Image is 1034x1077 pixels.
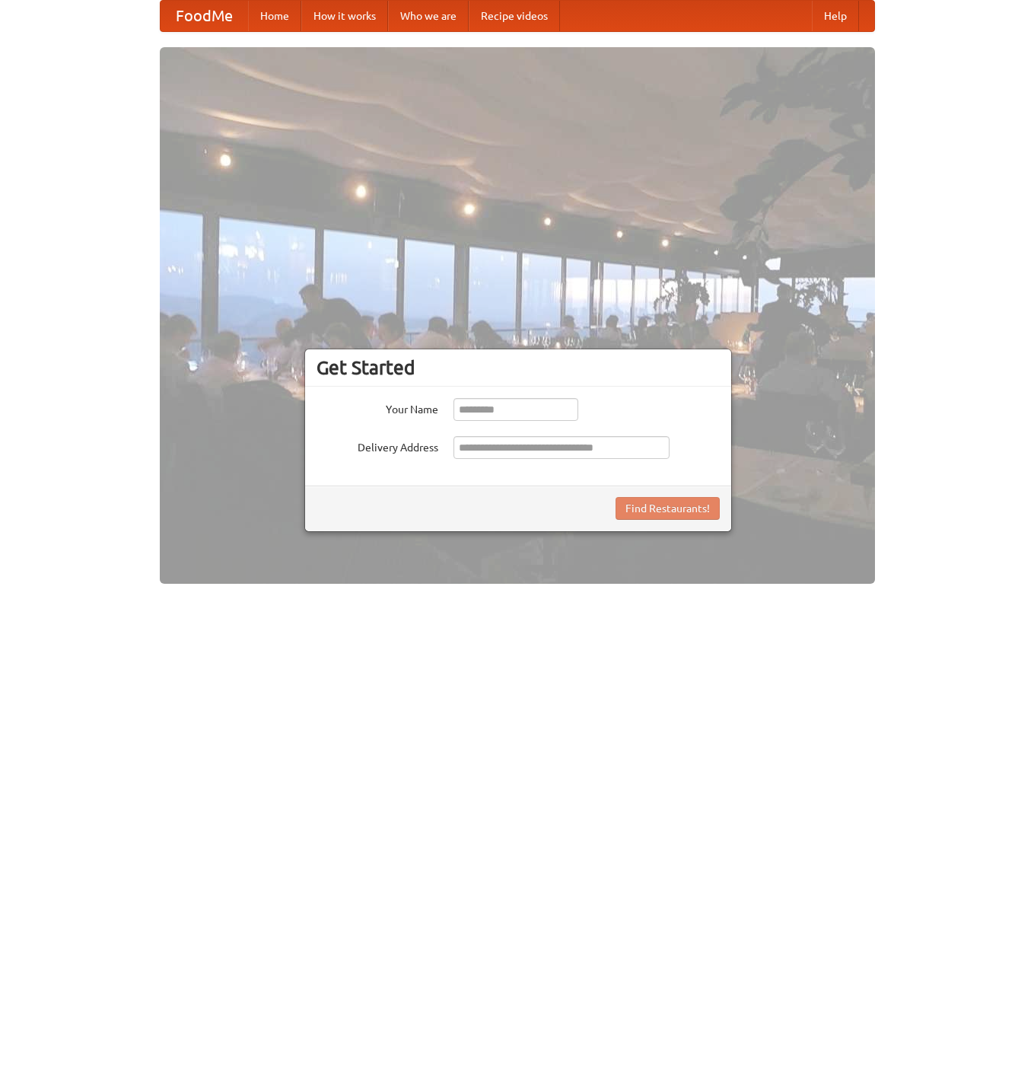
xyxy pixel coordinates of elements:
[301,1,388,31] a: How it works
[317,398,438,417] label: Your Name
[161,1,248,31] a: FoodMe
[317,436,438,455] label: Delivery Address
[616,497,720,520] button: Find Restaurants!
[469,1,560,31] a: Recipe videos
[317,356,720,379] h3: Get Started
[388,1,469,31] a: Who we are
[248,1,301,31] a: Home
[812,1,859,31] a: Help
